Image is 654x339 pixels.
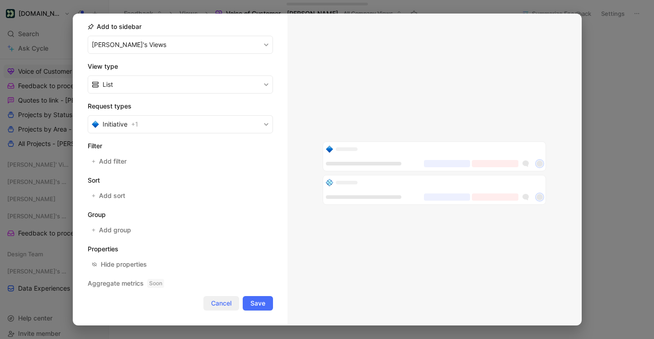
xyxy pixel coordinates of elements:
img: 🔷 [92,121,99,128]
button: Save [243,296,273,311]
span: Cancel [211,298,231,309]
h2: Group [88,209,273,220]
span: Initiative [103,119,127,130]
h2: Properties [88,244,273,254]
span: Soon [147,279,164,288]
button: 🔷Initiative+1 [88,115,273,133]
button: List [88,75,273,94]
span: Add group [99,225,132,235]
button: Add filter [88,155,132,168]
button: [PERSON_NAME]'s Views [88,36,273,54]
img: 🔷 [326,146,333,153]
h2: Request types [88,101,273,112]
h2: View type [88,61,273,72]
button: Add sort [88,189,131,202]
h2: Filter [88,141,273,151]
span: Add sort [99,190,126,201]
h2: Aggregate metrics [88,278,273,289]
button: Add group [88,224,136,236]
span: Add filter [99,156,127,167]
span: Save [250,298,265,309]
img: 💠 [326,179,333,186]
button: Hide properties [88,258,151,271]
button: Cancel [203,296,239,311]
h2: Sort [88,175,273,186]
span: + 1 [131,119,138,130]
div: Hide properties [101,259,147,270]
h2: Add to sidebar [88,21,141,32]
